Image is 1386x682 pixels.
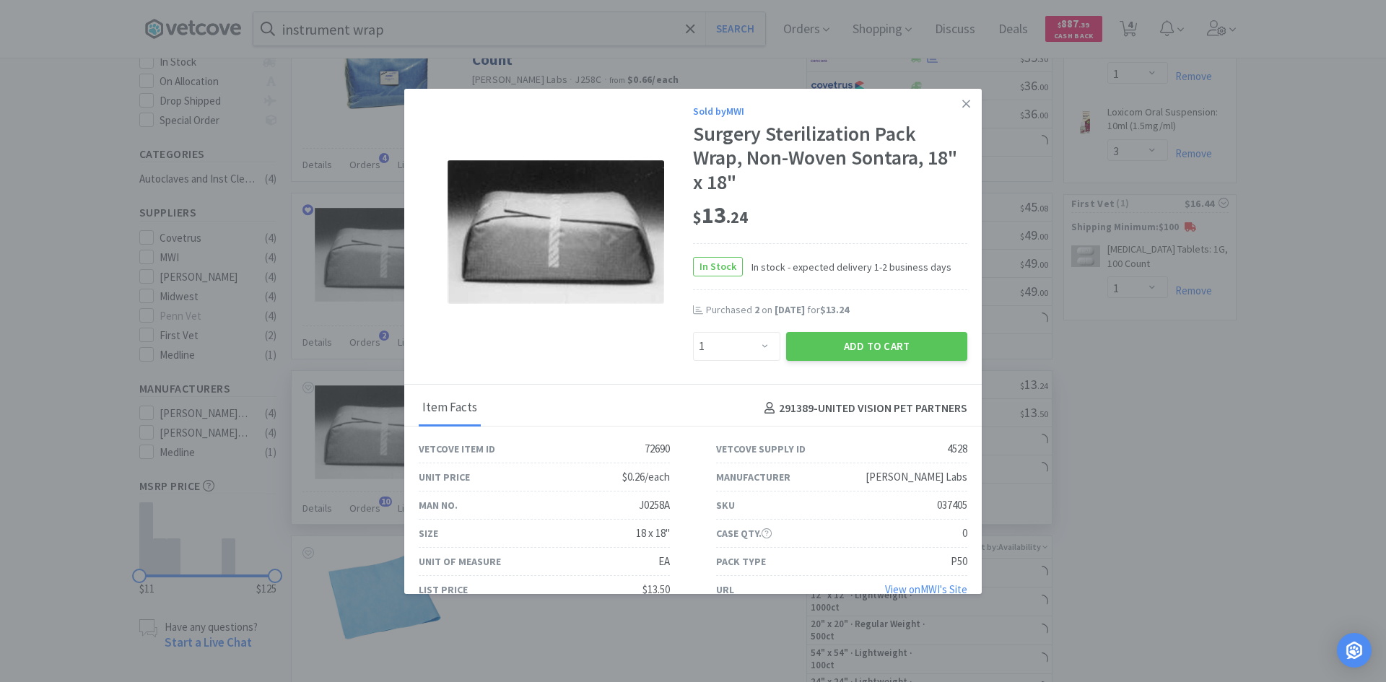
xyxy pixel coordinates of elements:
a: View onMWI's Site [885,582,967,596]
h4: 291389 - UNITED VISION PET PARTNERS [759,399,967,418]
div: Item Facts [419,390,481,427]
div: Case Qty. [716,525,772,541]
span: $13.24 [820,303,849,316]
span: In stock - expected delivery 1-2 business days [743,259,951,275]
div: Vetcove Supply ID [716,441,806,457]
div: Vetcove Item ID [419,441,495,457]
div: Surgery Sterilization Pack Wrap, Non-Woven Sontara, 18" x 18" [693,122,967,195]
span: [DATE] [775,303,805,316]
button: Add to Cart [786,332,967,361]
div: P50 [951,553,967,570]
div: $13.50 [642,581,670,598]
div: 72690 [645,440,670,458]
div: SKU [716,497,735,513]
div: List Price [419,582,468,598]
div: 18 x 18" [636,525,670,542]
div: Size [419,525,438,541]
div: [PERSON_NAME] Labs [866,468,967,486]
div: Unit Price [419,469,470,485]
img: 2b2cb65ebd8a4ae3ae67ea61788ff569_4528.png [448,160,664,304]
div: 037405 [937,497,967,514]
span: In Stock [694,258,742,276]
div: 0 [962,525,967,542]
div: $0.26/each [622,468,670,486]
div: Manufacturer [716,469,790,485]
div: URL [716,582,734,598]
div: Open Intercom Messenger [1337,633,1372,668]
div: J0258A [639,497,670,514]
div: Man No. [419,497,458,513]
span: . 24 [726,207,748,227]
div: Unit of Measure [419,554,501,569]
div: Purchased on for [706,303,967,318]
div: EA [658,553,670,570]
div: Sold by MWI [693,103,967,119]
div: Pack Type [716,554,766,569]
span: 2 [754,303,759,316]
span: $ [693,207,702,227]
div: 4528 [947,440,967,458]
span: 13 [693,201,748,229]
